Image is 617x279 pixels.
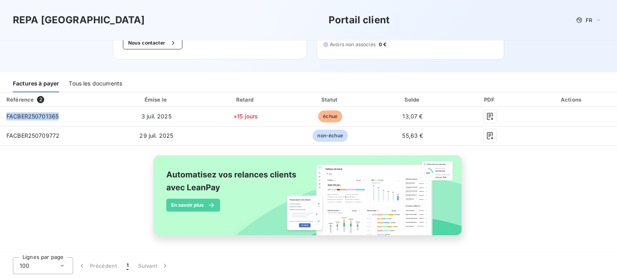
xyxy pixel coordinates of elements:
[6,113,59,120] span: FACBER250701365
[6,96,34,103] div: Référence
[127,262,129,270] span: 1
[13,13,145,27] h3: REPA [GEOGRAPHIC_DATA]
[123,37,182,49] button: Nous contacter
[290,96,370,104] div: Statut
[139,132,173,139] span: 29 juil. 2025
[20,262,29,270] span: 100
[313,130,347,142] span: non-échue
[6,132,59,139] span: FACBER250709772
[233,113,258,120] span: +15 jours
[73,257,122,274] button: Précédent
[402,132,423,139] span: 55,63 €
[133,257,174,274] button: Suivant
[122,257,133,274] button: 1
[318,110,342,122] span: échue
[69,75,122,92] div: Tous les documents
[586,17,592,23] span: FR
[141,113,172,120] span: 3 juil. 2025
[330,41,376,48] span: Avoirs non associés
[37,96,44,103] span: 2
[402,113,423,120] span: 13,07 €
[111,96,201,104] div: Émise le
[146,151,471,249] img: banner
[204,96,287,104] div: Retard
[379,41,386,48] span: 0 €
[528,96,615,104] div: Actions
[329,13,390,27] h3: Portail client
[374,96,452,104] div: Solde
[13,75,59,92] div: Factures à payer
[455,96,525,104] div: PDF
